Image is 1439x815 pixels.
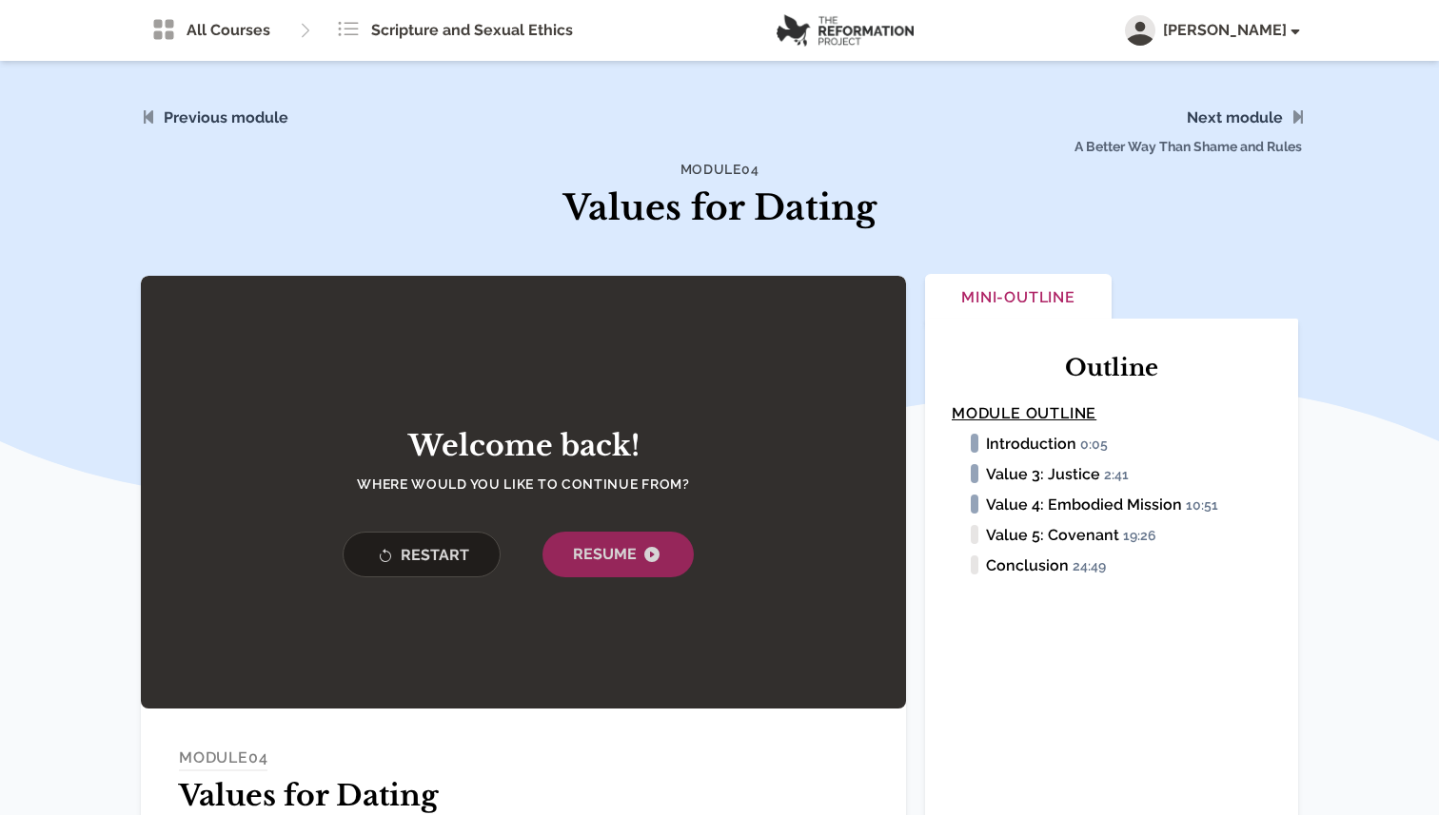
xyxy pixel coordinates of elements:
span: 24:49 [1073,558,1114,575]
img: logo.png [777,14,914,47]
li: Conclusion [963,554,1271,577]
span: Resume [573,543,663,566]
h2: Outline [952,353,1271,383]
h1: Values for Dating [179,779,868,813]
span: 19:26 [1123,528,1165,545]
h1: Values for Dating [476,183,963,234]
button: [PERSON_NAME] [1125,15,1298,46]
span: 2:41 [1104,467,1137,484]
span: 0:05 [1080,437,1116,454]
button: Mini-Outline [925,274,1112,324]
a: All Courses [141,11,282,49]
a: Scripture and Sexual Ethics [325,11,584,49]
li: Value 3: Justice [963,463,1271,486]
span: [PERSON_NAME] [1163,19,1298,42]
span: Scripture and Sexual Ethics [371,19,573,42]
li: Introduction [963,433,1271,456]
h4: Module Outline [952,402,1271,425]
h4: Module 04 [476,160,963,179]
a: Previous module [164,108,288,126]
button: Resume [542,532,694,577]
h2: Welcome back! [324,429,723,463]
button: Restart [343,532,501,577]
li: Value 4: Embodied Mission [963,494,1271,516]
span: All Courses [187,19,270,42]
h4: MODULE 04 [179,747,267,771]
li: Value 5: Covenant [963,524,1271,547]
span: A Better Way Than Shame and Rules [948,76,1313,186]
a: Next module A Better Way Than Shame and Rules [1187,108,1283,126]
span: Restart [374,544,469,568]
span: 10:51 [1186,497,1227,514]
h4: Where would you like to continue from? [324,475,723,494]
